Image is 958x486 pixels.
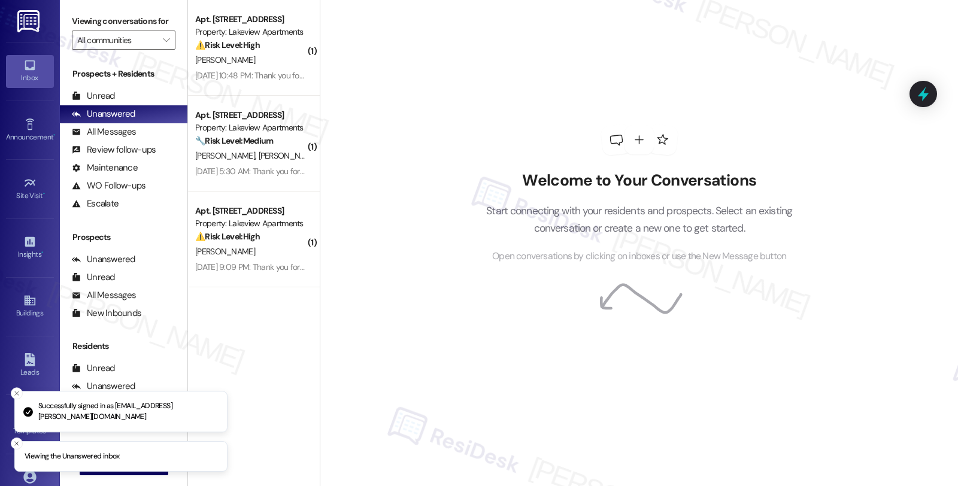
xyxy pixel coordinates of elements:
[195,246,255,257] span: [PERSON_NAME]
[195,231,260,242] strong: ⚠️ Risk Level: High
[43,190,45,198] span: •
[72,307,141,320] div: New Inbounds
[72,90,115,102] div: Unread
[468,202,811,236] p: Start connecting with your residents and prospects. Select an existing conversation or create a n...
[72,253,135,266] div: Unanswered
[492,249,786,264] span: Open conversations by clicking on inboxes or use the New Message button
[72,144,156,156] div: Review follow-ups
[60,68,187,80] div: Prospects + Residents
[195,217,306,230] div: Property: Lakeview Apartments
[6,55,54,87] a: Inbox
[195,135,273,146] strong: 🔧 Risk Level: Medium
[195,70,924,81] div: [DATE] 10:48 PM: Thank you for your message. Our offices are currently closed, but we will contac...
[72,380,135,393] div: Unanswered
[195,13,306,26] div: Apt. [STREET_ADDRESS]
[72,126,136,138] div: All Messages
[6,350,54,382] a: Leads
[195,54,255,65] span: [PERSON_NAME]
[195,40,260,50] strong: ⚠️ Risk Level: High
[195,150,259,161] span: [PERSON_NAME]
[72,198,119,210] div: Escalate
[195,109,306,121] div: Apt. [STREET_ADDRESS]
[72,162,138,174] div: Maintenance
[72,271,115,284] div: Unread
[72,180,145,192] div: WO Follow-ups
[25,451,120,462] p: Viewing the Unanswered inbox
[6,290,54,323] a: Buildings
[60,340,187,353] div: Residents
[195,166,922,177] div: [DATE] 5:30 AM: Thank you for your message. Our offices are currently closed, but we will contact...
[72,12,175,31] label: Viewing conversations for
[195,205,306,217] div: Apt. [STREET_ADDRESS]
[195,26,306,38] div: Property: Lakeview Apartments
[72,289,136,302] div: All Messages
[468,171,811,190] h2: Welcome to Your Conversations
[195,121,306,134] div: Property: Lakeview Apartments
[41,248,43,257] span: •
[6,173,54,205] a: Site Visit •
[17,10,42,32] img: ResiDesk Logo
[6,232,54,264] a: Insights •
[11,387,23,399] button: Close toast
[60,231,187,244] div: Prospects
[11,438,23,449] button: Close toast
[77,31,156,50] input: All communities
[38,401,217,422] p: Successfully signed in as [EMAIL_ADDRESS][PERSON_NAME][DOMAIN_NAME]
[72,108,135,120] div: Unanswered
[72,362,115,375] div: Unread
[259,150,319,161] span: [PERSON_NAME]
[6,408,54,441] a: Templates •
[53,131,55,139] span: •
[195,262,922,272] div: [DATE] 9:09 PM: Thank you for your message. Our offices are currently closed, but we will contact...
[163,35,169,45] i: 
